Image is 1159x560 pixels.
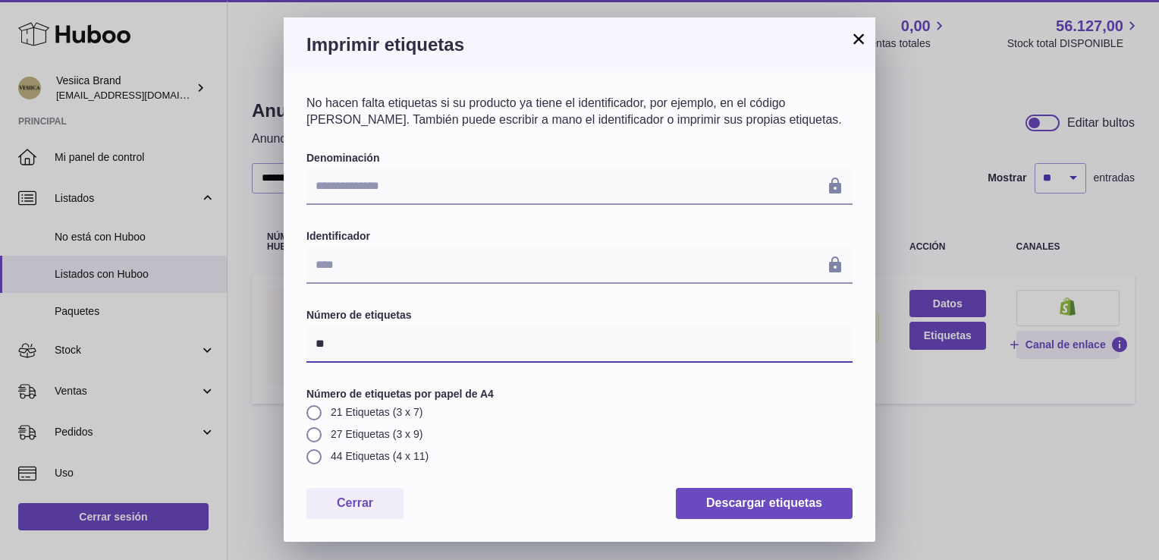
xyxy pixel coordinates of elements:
[306,95,853,127] p: No hacen falta etiquetas si su producto ya tiene el identificador, por ejemplo, en el código [PER...
[306,151,853,165] label: Denominación
[676,488,853,519] button: Descargar etiquetas
[850,30,868,48] button: ×
[306,33,853,57] h3: Imprimir etiquetas
[306,449,853,464] label: 44 Etiquetas (4 x 11)
[306,308,853,322] label: Número de etiquetas
[306,488,404,519] button: Cerrar
[306,405,853,420] label: 21 Etiquetas (3 x 7)
[306,387,853,401] label: Número de etiquetas por papel de A4
[306,229,853,244] label: Identificador
[306,427,853,442] label: 27 Etiquetas (3 x 9)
